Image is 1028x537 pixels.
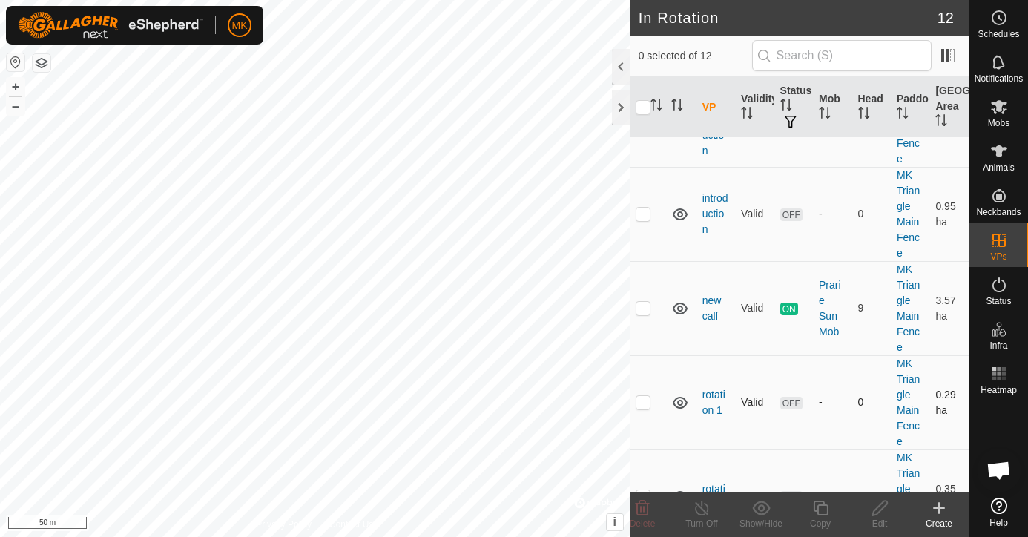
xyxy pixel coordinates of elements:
[813,77,851,138] th: Mob
[639,9,938,27] h2: In Rotation
[989,518,1008,527] span: Help
[969,492,1028,533] a: Help
[819,206,846,222] div: -
[975,74,1023,83] span: Notifications
[938,7,954,29] span: 12
[989,341,1007,350] span: Infra
[607,514,623,530] button: i
[897,109,909,121] p-sorticon: Activate to sort
[696,77,735,138] th: VP
[978,30,1019,39] span: Schedules
[780,303,798,315] span: ON
[735,77,774,138] th: Validity
[7,97,24,115] button: –
[702,483,725,510] a: rotation 2
[741,109,753,121] p-sorticon: Activate to sort
[850,517,909,530] div: Edit
[780,397,803,409] span: OFF
[702,294,722,322] a: new calf
[897,75,920,165] a: MK Triangle Main Fence
[33,54,50,72] button: Map Layers
[774,77,813,138] th: Status
[256,518,312,531] a: Privacy Policy
[630,518,656,529] span: Delete
[639,48,752,64] span: 0 selected of 12
[983,163,1015,172] span: Animals
[731,517,791,530] div: Show/Hide
[929,261,969,355] td: 3.57 ha
[232,18,248,33] span: MK
[735,261,774,355] td: Valid
[988,119,1009,128] span: Mobs
[329,518,373,531] a: Contact Us
[819,109,831,121] p-sorticon: Activate to sort
[819,277,846,340] div: Prarie Sun Mob
[897,263,920,353] a: MK Triangle Main Fence
[7,78,24,96] button: +
[897,358,920,447] a: MK Triangle Main Fence
[819,489,846,504] div: -
[672,517,731,530] div: Turn Off
[791,517,850,530] div: Copy
[976,208,1021,217] span: Neckbands
[735,355,774,449] td: Valid
[897,169,920,259] a: MK Triangle Main Fence
[929,167,969,261] td: 0.95 ha
[852,77,891,138] th: Head
[18,12,203,39] img: Gallagher Logo
[929,77,969,138] th: [GEOGRAPHIC_DATA] Area
[852,355,891,449] td: 0
[752,40,932,71] input: Search (S)
[935,116,947,128] p-sorticon: Activate to sort
[977,448,1021,492] a: Open chat
[780,101,792,113] p-sorticon: Activate to sort
[909,517,969,530] div: Create
[990,252,1006,261] span: VPs
[735,167,774,261] td: Valid
[780,491,803,504] span: OFF
[671,101,683,113] p-sorticon: Activate to sort
[819,395,846,410] div: -
[613,515,616,528] span: i
[891,77,929,138] th: Paddock
[780,208,803,221] span: OFF
[7,53,24,71] button: Reset Map
[858,109,870,121] p-sorticon: Activate to sort
[986,297,1011,306] span: Status
[981,386,1017,395] span: Heatmap
[650,101,662,113] p-sorticon: Activate to sort
[702,389,725,416] a: rotation 1
[702,192,728,235] a: introduction
[852,167,891,261] td: 0
[929,355,969,449] td: 0.29 ha
[852,261,891,355] td: 9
